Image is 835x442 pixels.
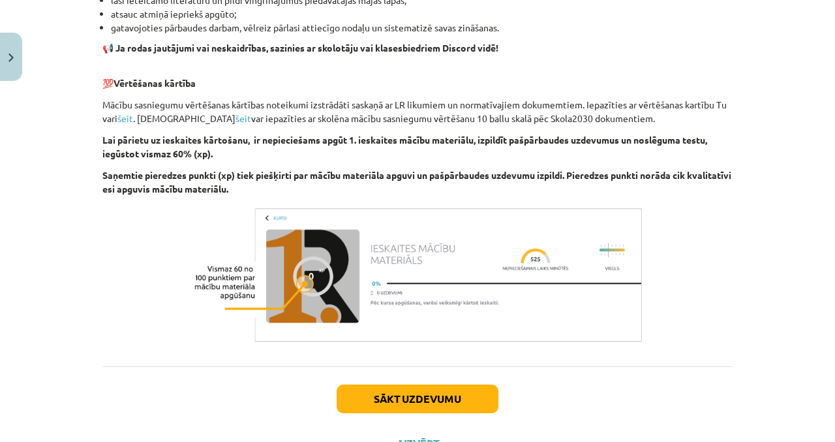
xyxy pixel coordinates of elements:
b: Saņemtie pieredzes punkti (xp) tiek piešķirti par mācību materiāla apguvi un pašpārbaudes uzdevum... [102,169,731,195]
strong: 📢 Ja rodas jautājumi vai neskaidrības, sazinies ar skolotāju vai klasesbiedriem Discord vidē! [102,42,498,54]
a: šeit [117,112,133,124]
p: 💯 [102,63,733,90]
li: gatavojoties pārbaudes darbam, vēlreiz pārlasi attiecīgo nodaļu un sistematizē savas zināšanas. [111,21,733,35]
b: Lai pārietu uz ieskaites kārtošanu, ir nepieciešams apgūt 1. ieskaites mācību materiālu, izpildīt... [102,134,707,159]
b: Vērtēšanas kārtība [114,77,196,89]
a: šeit [235,112,251,124]
p: Mācību sasniegumu vērtēšanas kārtības noteikumi izstrādāti saskaņā ar LR likumiem un normatīvajie... [102,98,733,125]
button: Sākt uzdevumu [337,385,498,413]
img: icon-close-lesson-0947bae3869378f0d4975bcd49f059093ad1ed9edebbc8119c70593378902aed.svg [8,54,14,62]
li: atsauc atmiņā iepriekš apgūto; [111,7,733,21]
